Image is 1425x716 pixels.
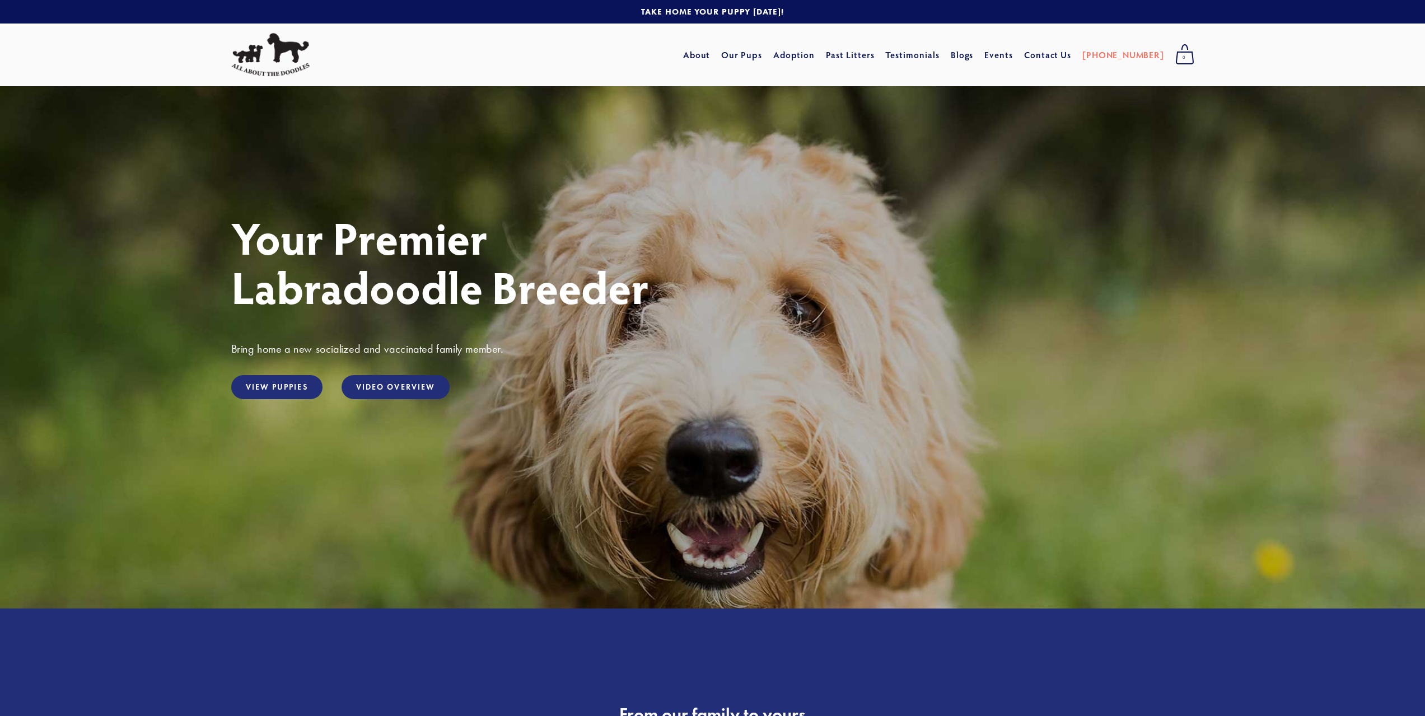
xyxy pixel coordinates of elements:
[231,341,1194,356] h3: Bring home a new socialized and vaccinated family member.
[1082,45,1164,65] a: [PHONE_NUMBER]
[826,49,875,60] a: Past Litters
[231,213,1194,311] h1: Your Premier Labradoodle Breeder
[1170,41,1200,69] a: 0 items in cart
[231,375,323,399] a: View Puppies
[231,33,310,77] img: All About The Doodles
[1024,45,1072,65] a: Contact Us
[885,45,940,65] a: Testimonials
[721,45,762,65] a: Our Pups
[1175,50,1194,65] span: 0
[984,45,1013,65] a: Events
[951,45,974,65] a: Blogs
[773,45,815,65] a: Adoption
[342,375,450,399] a: Video Overview
[683,45,711,65] a: About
